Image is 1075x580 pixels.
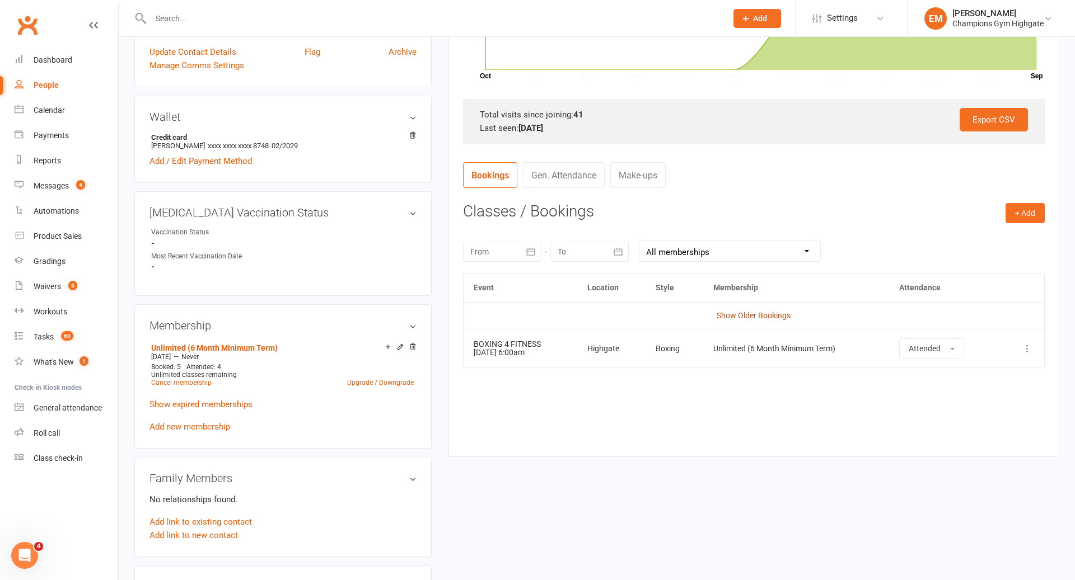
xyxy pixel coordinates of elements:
[15,421,118,446] a: Roll call
[656,345,693,353] div: Boxing
[889,274,1001,302] th: Attendance
[464,274,578,302] th: Event
[733,9,781,28] button: Add
[34,454,83,463] div: Class check-in
[13,11,41,39] a: Clubworx
[181,353,199,361] span: Never
[34,131,69,140] div: Payments
[149,472,417,484] h3: Family Members
[753,14,767,23] span: Add
[15,299,118,324] a: Workouts
[15,224,118,249] a: Product Sales
[15,274,118,299] a: Waivers 3
[151,133,411,142] strong: Credit card
[80,356,88,366] span: 1
[149,45,236,59] a: Update Contact Details
[924,7,947,30] div: EM
[149,422,230,432] a: Add new membership
[960,108,1028,131] a: Export CSV
[34,106,65,115] div: Calendar
[151,379,212,386] a: Cancel membership
[151,343,278,352] a: Unlimited (6 Month Minimum Term)
[717,311,791,320] a: Show Older Bookings
[148,352,417,361] div: —
[34,542,43,551] span: 4
[480,108,1028,121] div: Total visits since joining:
[480,121,1028,135] div: Last seen:
[68,281,77,290] span: 3
[713,345,879,353] div: Unlimited (6 Month Minimum Term)
[147,11,719,26] input: Search...
[34,403,102,412] div: General attendance
[76,180,85,190] span: 4
[15,48,118,73] a: Dashboard
[34,156,61,165] div: Reports
[899,338,964,359] button: Attended
[149,206,417,219] h3: [MEDICAL_DATA] Vaccination Status
[34,357,74,366] div: What's New
[34,282,61,291] div: Waivers
[34,257,66,266] div: Gradings
[11,542,38,569] iframe: Intercom live chat
[151,371,237,379] span: Unlimited classes remaining
[15,249,118,274] a: Gradings
[15,446,118,471] a: Class kiosk mode
[952,8,1044,18] div: [PERSON_NAME]
[573,110,583,120] strong: 41
[15,73,118,98] a: People
[149,399,253,409] a: Show expired memberships
[389,45,417,59] a: Archive
[518,123,543,133] strong: [DATE]
[15,123,118,148] a: Payments
[610,162,666,188] a: Make-ups
[34,307,67,316] div: Workouts
[149,59,244,72] a: Manage Comms Settings
[15,395,118,421] a: General attendance kiosk mode
[149,154,252,168] a: Add / Edit Payment Method
[15,199,118,224] a: Automations
[15,173,118,199] a: Messages 4
[587,345,635,353] div: Highgate
[909,344,941,353] span: Attended
[151,251,244,262] div: Most Recent Vaccination Date
[577,274,646,302] th: Location
[151,363,181,371] span: Booked: 5
[61,331,73,341] span: 60
[149,111,417,123] h3: Wallet
[34,55,72,64] div: Dashboard
[1006,203,1045,223] button: + Add
[646,274,703,302] th: Style
[474,340,568,348] div: BOXING 4 FITNESS
[151,238,417,248] strong: -
[149,319,417,332] h3: Membership
[151,227,244,238] div: Vaccination Status
[827,6,858,31] span: Settings
[272,142,298,150] span: 02/2029
[34,332,54,341] div: Tasks
[34,428,60,437] div: Roll call
[149,493,417,506] p: No relationships found.
[34,206,79,215] div: Automations
[523,162,605,188] a: Gen. Attendance
[186,363,221,371] span: Attended: 4
[149,515,252,529] a: Add link to existing contact
[703,274,889,302] th: Membership
[208,142,269,150] span: xxxx xxxx xxxx 8748
[15,324,118,350] a: Tasks 60
[15,148,118,173] a: Reports
[34,81,59,89] div: People
[464,329,578,367] td: [DATE] 6:00am
[151,353,171,361] span: [DATE]
[149,131,417,152] li: [PERSON_NAME]
[151,262,417,272] strong: -
[952,18,1044,29] div: Champions Gym Highgate
[149,529,238,542] a: Add link to new contact
[34,181,69,190] div: Messages
[305,45,320,59] a: Flag
[463,203,1045,220] h3: Classes / Bookings
[347,379,414,386] a: Upgrade / Downgrade
[15,350,118,375] a: What's New1
[34,232,82,241] div: Product Sales
[463,162,517,188] a: Bookings
[15,98,118,123] a: Calendar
